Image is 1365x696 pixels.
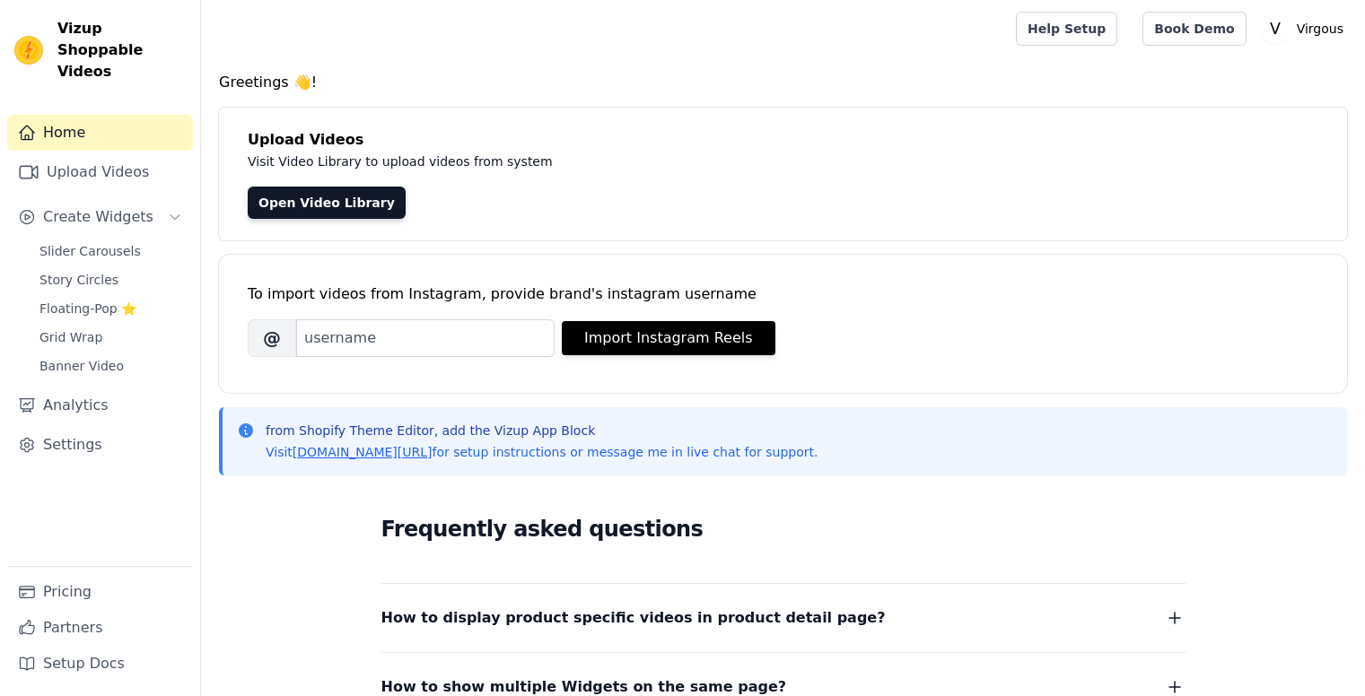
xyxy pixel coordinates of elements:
[7,115,193,151] a: Home
[7,427,193,463] a: Settings
[219,72,1347,93] h4: Greetings 👋!
[381,605,1186,631] button: How to display product specific videos in product detail page?
[293,445,433,459] a: [DOMAIN_NAME][URL]
[39,300,136,318] span: Floating-Pop ⭐
[296,319,555,357] input: username
[57,18,186,83] span: Vizup Shoppable Videos
[7,610,193,646] a: Partners
[14,36,43,65] img: Vizup
[7,574,193,610] a: Pricing
[39,357,124,375] span: Banner Video
[39,328,102,346] span: Grid Wrap
[29,239,193,264] a: Slider Carousels
[7,646,193,682] a: Setup Docs
[562,321,775,355] button: Import Instagram Reels
[39,242,141,260] span: Slider Carousels
[43,206,153,228] span: Create Widgets
[248,151,1052,172] p: Visit Video Library to upload videos from system
[1016,12,1117,46] a: Help Setup
[29,325,193,350] a: Grid Wrap
[381,605,886,631] span: How to display product specific videos in product detail page?
[248,129,1318,151] h4: Upload Videos
[266,422,818,439] p: from Shopify Theme Editor, add the Vizup App Block
[248,283,1318,305] div: To import videos from Instagram, provide brand's instagram username
[29,296,193,321] a: Floating-Pop ⭐
[29,267,193,292] a: Story Circles
[7,199,193,235] button: Create Widgets
[7,154,193,190] a: Upload Videos
[248,187,406,219] a: Open Video Library
[1142,12,1246,46] a: Book Demo
[381,511,1186,547] h2: Frequently asked questions
[1270,20,1281,38] text: V
[39,271,118,289] span: Story Circles
[248,319,296,357] span: @
[1290,13,1351,45] p: Virgous
[29,353,193,378] a: Banner Video
[266,443,818,461] p: Visit for setup instructions or message me in live chat for support.
[1261,13,1351,45] button: V Virgous
[7,387,193,423] a: Analytics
